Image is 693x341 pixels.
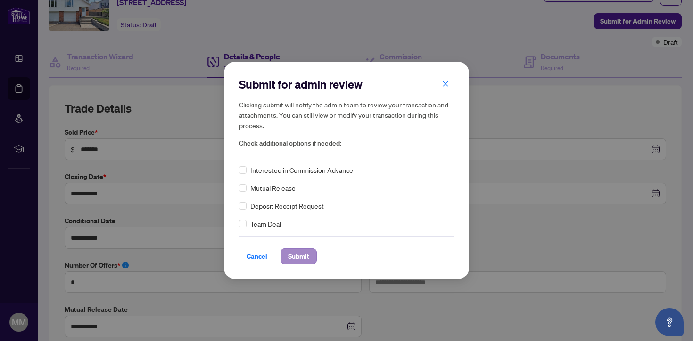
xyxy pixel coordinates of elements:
[280,248,317,264] button: Submit
[239,77,454,92] h2: Submit for admin review
[250,165,353,175] span: Interested in Commission Advance
[250,183,296,193] span: Mutual Release
[288,249,309,264] span: Submit
[239,99,454,130] h5: Clicking submit will notify the admin team to review your transaction and attachments. You can st...
[250,201,324,211] span: Deposit Receipt Request
[247,249,267,264] span: Cancel
[250,219,281,229] span: Team Deal
[655,308,684,336] button: Open asap
[239,138,454,149] span: Check additional options if needed:
[239,248,275,264] button: Cancel
[442,81,449,87] span: close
